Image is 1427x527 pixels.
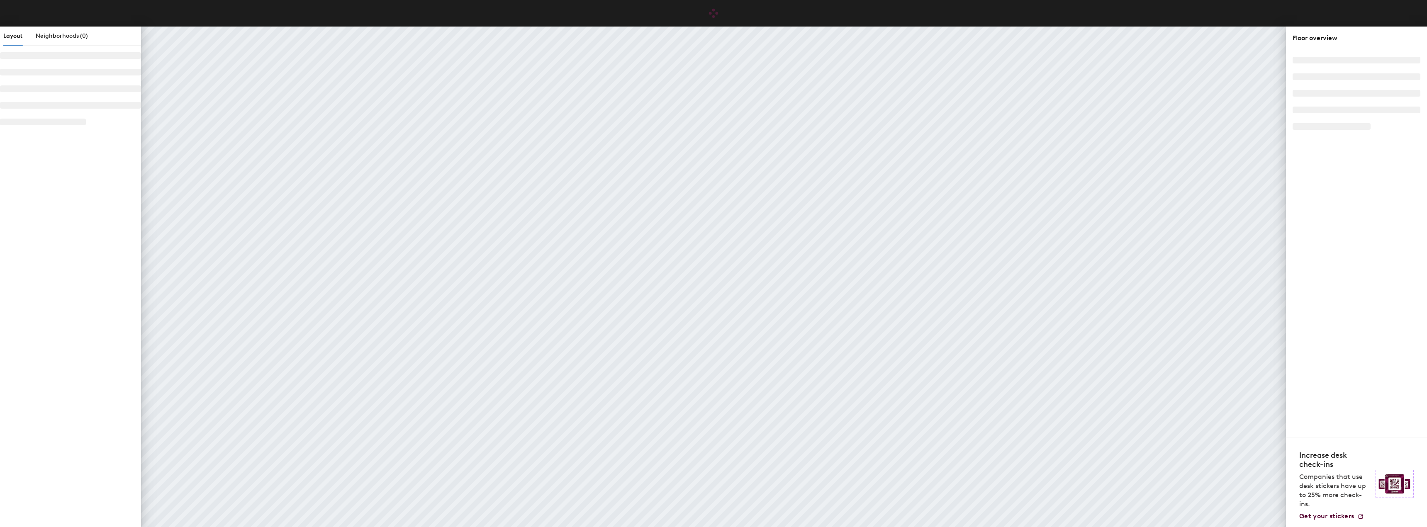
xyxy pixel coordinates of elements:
span: Get your stickers [1299,512,1354,520]
span: Neighborhoods (0) [36,32,88,39]
div: Floor overview [1293,33,1420,43]
span: Layout [3,32,22,39]
a: Get your stickers [1299,512,1364,520]
img: Sticker logo [1376,470,1414,498]
h4: Increase desk check-ins [1299,451,1371,469]
p: Companies that use desk stickers have up to 25% more check-ins. [1299,472,1371,509]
